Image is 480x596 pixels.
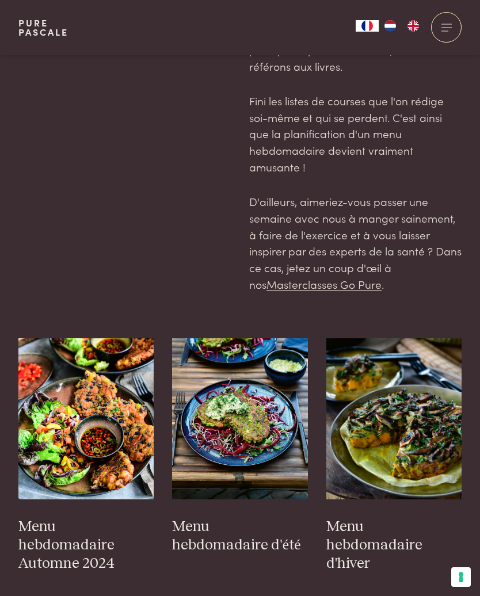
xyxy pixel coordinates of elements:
[402,20,425,32] a: EN
[379,20,402,32] a: NL
[172,338,308,499] img: Menu hebdomadaire d'été
[451,567,471,587] button: Vos préférences en matière de consentement pour les technologies de suivi
[326,338,462,499] img: Menu hebdomadaire d'hiver
[249,193,462,292] p: D'ailleurs, aimeriez-vous passer une semaine avec nous à manger sainement, à faire de l'exercice ...
[356,20,379,32] a: FR
[356,20,425,32] aside: Language selected: Français
[18,338,154,573] a: Menu hebdomadaire Automne 2024 Menu hebdomadaire Automne 2024
[379,20,425,32] ul: Language list
[356,20,379,32] div: Language
[326,518,462,573] h3: Menu hebdomadaire d'hiver
[18,518,154,573] h3: Menu hebdomadaire Automne 2024
[18,338,154,499] img: Menu hebdomadaire Automne 2024
[172,518,308,555] h3: Menu hebdomadaire d'été
[266,276,382,292] a: Masterclasses Go Pure
[326,338,462,573] a: Menu hebdomadaire d'hiver Menu hebdomadaire d'hiver
[249,93,462,175] p: Fini les listes de courses que l'on rédige soi-même et qui se perdent. C'est ainsi que la planifi...
[18,18,68,37] a: PurePascale
[172,338,308,555] a: Menu hebdomadaire d'été Menu hebdomadaire d'été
